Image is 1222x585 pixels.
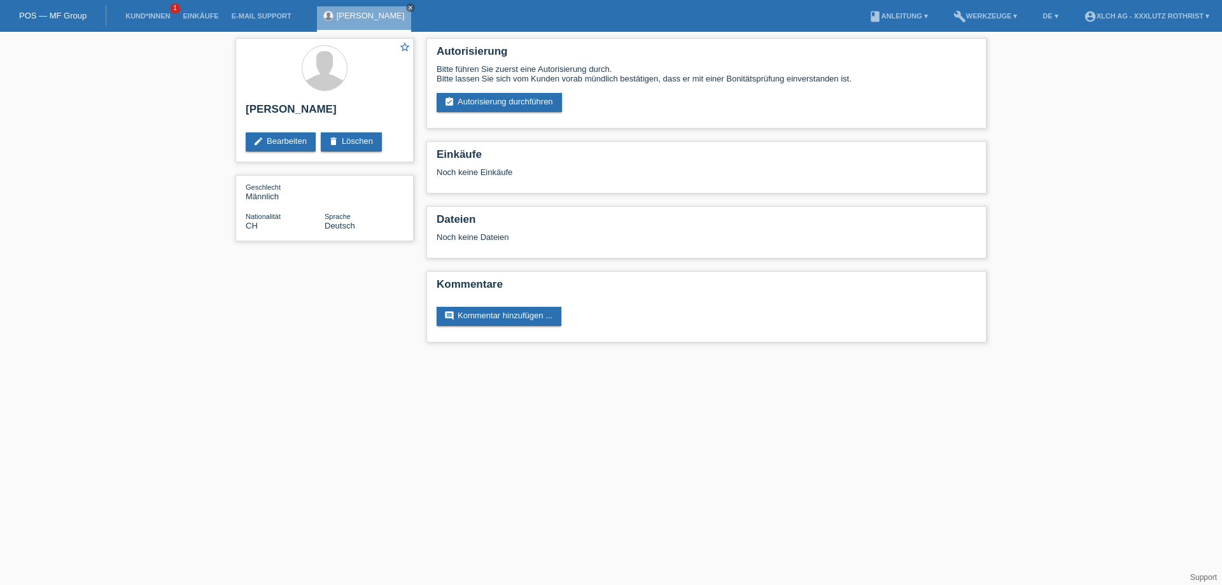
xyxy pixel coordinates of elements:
[947,12,1024,20] a: buildWerkzeuge ▾
[444,97,454,107] i: assignment_turned_in
[437,148,976,167] h2: Einkäufe
[1036,12,1064,20] a: DE ▾
[325,213,351,220] span: Sprache
[246,213,281,220] span: Nationalität
[325,221,355,230] span: Deutsch
[437,167,976,187] div: Noch keine Einkäufe
[246,103,404,122] h2: [PERSON_NAME]
[170,3,180,14] span: 1
[1078,12,1216,20] a: account_circleXLCH AG - XXXLutz Rothrist ▾
[119,12,176,20] a: Kund*innen
[437,232,825,242] div: Noch keine Dateien
[1084,10,1097,23] i: account_circle
[407,4,414,11] i: close
[444,311,454,321] i: comment
[1190,573,1217,582] a: Support
[953,10,966,23] i: build
[19,11,87,20] a: POS — MF Group
[399,41,411,53] i: star_border
[437,307,561,326] a: commentKommentar hinzufügen ...
[176,12,225,20] a: Einkäufe
[246,182,325,201] div: Männlich
[337,11,405,20] a: [PERSON_NAME]
[862,12,934,20] a: bookAnleitung ▾
[253,136,263,146] i: edit
[437,93,562,112] a: assignment_turned_inAutorisierung durchführen
[437,278,976,297] h2: Kommentare
[437,45,976,64] h2: Autorisierung
[869,10,881,23] i: book
[246,183,281,191] span: Geschlecht
[437,64,976,83] div: Bitte führen Sie zuerst eine Autorisierung durch. Bitte lassen Sie sich vom Kunden vorab mündlich...
[225,12,298,20] a: E-Mail Support
[246,221,258,230] span: Schweiz
[399,41,411,55] a: star_border
[246,132,316,152] a: editBearbeiten
[328,136,339,146] i: delete
[406,3,415,12] a: close
[437,213,976,232] h2: Dateien
[321,132,382,152] a: deleteLöschen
